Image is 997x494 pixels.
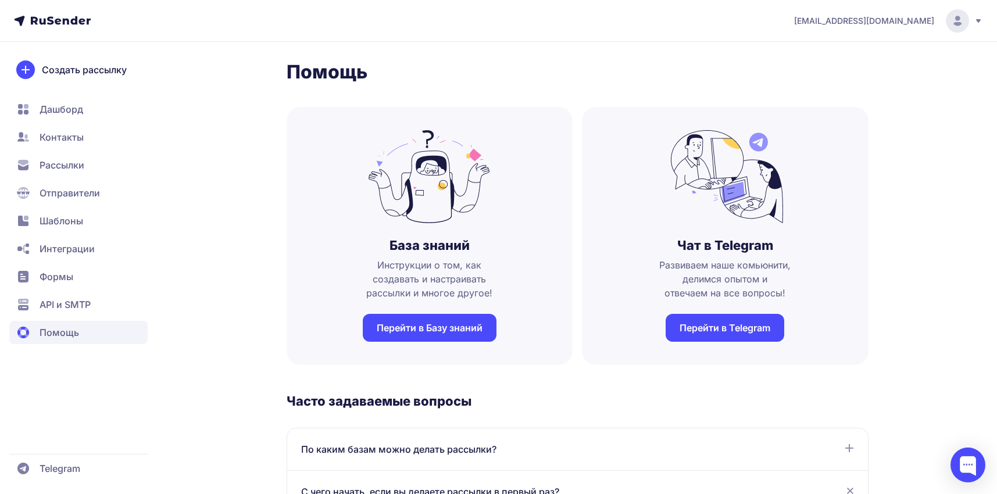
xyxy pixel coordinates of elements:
span: API и SMTP [40,298,91,312]
span: [EMAIL_ADDRESS][DOMAIN_NAME] [794,15,934,27]
span: По каким базам можно делать рассылки? [301,442,496,456]
img: no_photo [369,130,491,223]
a: Перейти в Базу знаний [363,314,496,342]
span: Контакты [40,130,84,144]
img: no_photo [664,130,786,223]
span: Развиваем наше комьюнити, делимся опытом и отвечаем на все вопросы! [641,258,809,300]
h1: Помощь [287,60,869,84]
span: Интеграции [40,242,95,256]
span: Помощь [40,325,79,339]
a: Telegram [9,457,148,480]
h3: Часто задаваемые вопросы [287,393,869,409]
h3: База знаний [389,237,470,253]
h3: Чат в Telegram [677,237,773,253]
span: Дашборд [40,102,83,116]
span: Формы [40,270,73,284]
a: Перейти в Telegram [666,314,784,342]
span: Рассылки [40,158,84,172]
span: Инструкции о том, как создавать и настраивать рассылки и многое другое! [345,258,514,300]
span: Отправители [40,186,100,200]
span: Шаблоны [40,214,83,228]
span: Создать рассылку [42,63,127,77]
span: Telegram [40,461,80,475]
